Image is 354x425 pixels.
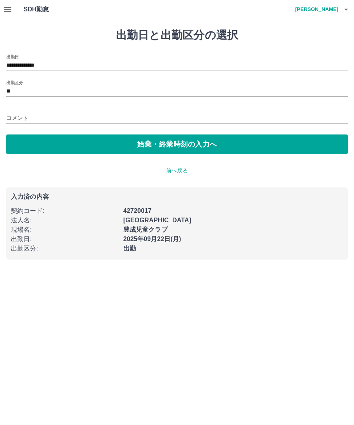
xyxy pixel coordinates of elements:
p: 出勤区分 : [11,244,119,253]
h1: 出勤日と出勤区分の選択 [6,29,348,42]
p: 前へ戻る [6,167,348,175]
b: [GEOGRAPHIC_DATA] [123,217,191,223]
label: 出勤日 [6,54,19,60]
b: 2025年09月22日(月) [123,236,181,242]
p: 法人名 : [11,216,119,225]
button: 始業・終業時刻の入力へ [6,134,348,154]
p: 出勤日 : [11,234,119,244]
p: 契約コード : [11,206,119,216]
b: 出勤 [123,245,136,252]
b: 豊成児童クラブ [123,226,168,233]
p: 現場名 : [11,225,119,234]
b: 42720017 [123,207,152,214]
p: 入力済の内容 [11,194,343,200]
label: 出勤区分 [6,80,23,85]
